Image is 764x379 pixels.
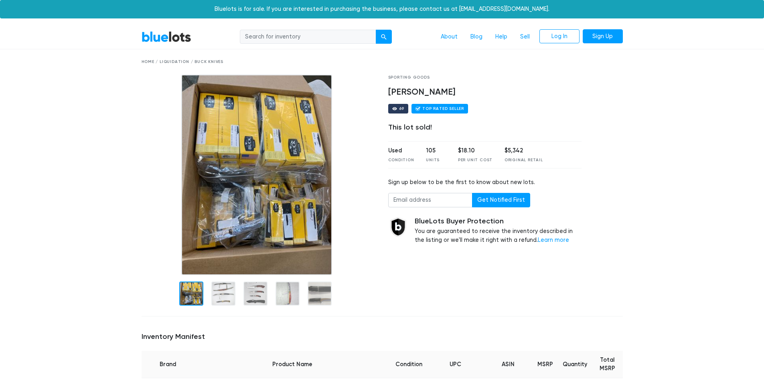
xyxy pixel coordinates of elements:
[415,217,582,226] h5: BlueLots Buyer Protection
[240,30,376,44] input: Search for inventory
[388,157,414,163] div: Condition
[489,29,514,45] a: Help
[426,157,446,163] div: Units
[399,107,405,111] div: 69
[592,351,622,378] th: Total MSRP
[458,157,492,163] div: Per Unit Cost
[538,237,569,243] a: Learn more
[505,157,543,163] div: Original Retail
[194,351,391,378] th: Product Name
[142,332,623,341] h5: Inventory Manifest
[422,107,464,111] div: Top Rated Seller
[415,217,582,245] div: You are guaranteed to receive the inventory described in the listing or we'll make it right with ...
[142,31,191,43] a: BlueLots
[427,351,483,378] th: UPC
[142,59,623,65] div: Home / Liquidation / Buck Knives
[388,217,408,237] img: buyer_protection_shield-3b65640a83011c7d3ede35a8e5a80bfdfaa6a97447f0071c1475b91a4b0b3d01.png
[391,351,427,378] th: Condition
[483,351,533,378] th: ASIN
[514,29,536,45] a: Sell
[533,351,558,378] th: MSRP
[539,29,580,44] a: Log In
[426,146,446,155] div: 105
[142,351,194,378] th: Brand
[458,146,492,155] div: $18.10
[388,123,582,132] div: This lot sold!
[464,29,489,45] a: Blog
[181,75,332,275] img: 76cfb3ec-e472-483c-beba-b02f0d5ed9c4-1598635524.jpg
[388,193,472,207] input: Email address
[434,29,464,45] a: About
[472,193,530,207] button: Get Notified First
[388,87,582,97] h4: [PERSON_NAME]
[388,146,414,155] div: Used
[558,351,592,378] th: Quantity
[583,29,623,44] a: Sign Up
[388,178,582,187] div: Sign up below to be the first to know about new lots.
[505,146,543,155] div: $5,342
[388,75,582,81] div: Sporting Goods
